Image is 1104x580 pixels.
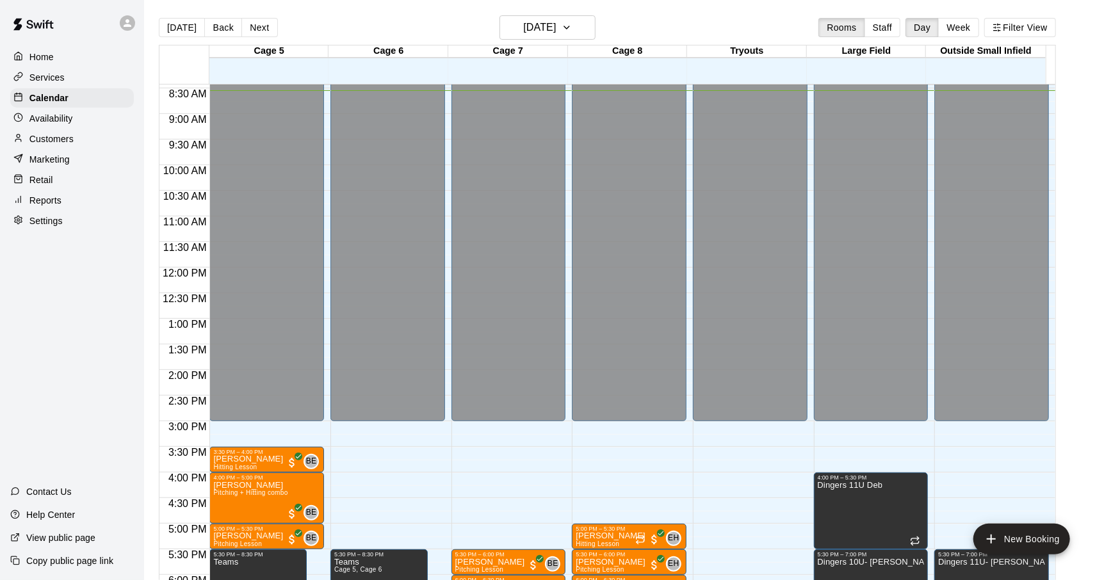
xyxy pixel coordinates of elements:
[306,455,317,468] span: BE
[576,540,619,547] span: Hitting Lesson
[10,170,134,189] a: Retail
[545,556,560,572] div: Brian Elkins
[818,474,925,481] div: 4:00 PM – 5:30 PM
[499,15,596,40] button: [DATE]
[938,551,1045,558] div: 5:30 PM – 7:00 PM
[568,45,688,58] div: Cage 8
[286,508,298,520] span: All customers have paid
[159,268,209,278] span: 12:00 PM
[160,165,210,176] span: 10:00 AM
[818,551,925,558] div: 5:30 PM – 7:00 PM
[29,71,65,84] p: Services
[304,505,319,520] div: Brian Elkins
[29,153,70,166] p: Marketing
[213,449,320,455] div: 3:30 PM – 4:00 PM
[29,133,74,145] p: Customers
[165,421,210,432] span: 3:00 PM
[165,344,210,355] span: 1:30 PM
[865,18,901,37] button: Staff
[165,498,210,509] span: 4:30 PM
[213,551,303,558] div: 5:30 PM – 8:30 PM
[448,45,568,58] div: Cage 7
[159,293,209,304] span: 12:30 PM
[309,454,319,469] span: Brian Elkins
[29,92,69,104] p: Calendar
[10,129,134,149] a: Customers
[26,531,95,544] p: View public page
[576,566,624,573] span: Pitching Lesson
[213,489,288,496] span: Pitching + Hitting combo
[309,505,319,520] span: Brian Elkins
[10,109,134,128] a: Availability
[209,447,324,472] div: 3:30 PM – 4:00 PM: Henry Burris
[10,47,134,67] a: Home
[165,472,210,483] span: 4:00 PM
[165,447,210,458] span: 3:30 PM
[671,531,681,546] span: Eric Harrington
[910,536,920,546] span: Recurring event
[209,524,324,549] div: 5:00 PM – 5:30 PM: Will Burns
[10,211,134,230] a: Settings
[165,549,210,560] span: 5:30 PM
[209,472,324,524] div: 4:00 PM – 5:00 PM: Logan Tweedy
[818,18,865,37] button: Rooms
[648,533,661,546] span: All customers have paid
[548,558,558,570] span: BE
[687,45,807,58] div: Tryouts
[10,68,134,87] a: Services
[807,45,927,58] div: Large Field
[10,88,134,108] a: Calendar
[334,566,382,573] span: Cage 5, Cage 6
[213,526,320,532] div: 5:00 PM – 5:30 PM
[160,216,210,227] span: 11:00 AM
[304,454,319,469] div: Brian Elkins
[204,18,242,37] button: Back
[166,114,210,125] span: 9:00 AM
[668,532,679,545] span: EH
[29,194,61,207] p: Reports
[209,45,329,58] div: Cage 5
[165,319,210,330] span: 1:00 PM
[576,526,683,532] div: 5:00 PM – 5:30 PM
[814,472,929,549] div: 4:00 PM – 5:30 PM: Dingers 11U Deb
[648,559,661,572] span: All customers have paid
[213,540,262,547] span: Pitching Lesson
[286,533,298,546] span: All customers have paid
[10,191,134,210] a: Reports
[905,18,939,37] button: Day
[926,45,1046,58] div: Outside Small Infield
[455,566,504,573] span: Pitching Lesson
[576,551,683,558] div: 5:30 PM – 6:00 PM
[166,88,210,99] span: 8:30 AM
[286,456,298,469] span: All customers have paid
[451,549,566,575] div: 5:30 PM – 6:00 PM: Henry Burns
[334,551,424,558] div: 5:30 PM – 8:30 PM
[29,173,53,186] p: Retail
[572,549,686,575] div: 5:30 PM – 6:00 PM: Pitching Lesson
[973,524,1070,554] button: add
[10,150,134,169] a: Marketing
[527,559,540,572] span: All customers have paid
[666,556,681,572] div: Eric Harrington
[455,551,562,558] div: 5:30 PM – 6:00 PM
[165,370,210,381] span: 2:00 PM
[306,532,317,545] span: BE
[213,474,320,481] div: 4:00 PM – 5:00 PM
[160,191,210,202] span: 10:30 AM
[984,18,1056,37] button: Filter View
[938,18,978,37] button: Week
[29,214,63,227] p: Settings
[306,506,317,519] span: BE
[160,242,210,253] span: 11:30 AM
[213,463,257,471] span: Hitting Lesson
[165,524,210,535] span: 5:00 PM
[329,45,448,58] div: Cage 6
[635,535,645,545] span: Recurring event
